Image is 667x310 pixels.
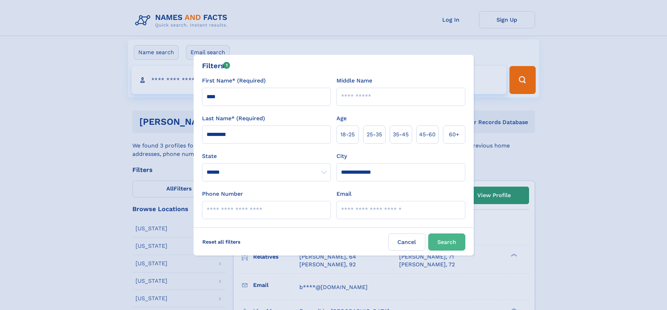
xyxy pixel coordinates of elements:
[388,233,425,251] label: Cancel
[336,190,352,198] label: Email
[336,77,372,85] label: Middle Name
[367,130,382,139] span: 25‑35
[419,130,436,139] span: 45‑60
[449,130,459,139] span: 60+
[428,233,465,251] button: Search
[336,114,347,123] label: Age
[202,190,243,198] label: Phone Number
[202,60,230,71] div: Filters
[340,130,355,139] span: 18‑25
[202,152,331,160] label: State
[336,152,347,160] label: City
[202,114,265,123] label: Last Name* (Required)
[393,130,409,139] span: 35‑45
[202,77,266,85] label: First Name* (Required)
[198,233,245,250] label: Reset all filters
